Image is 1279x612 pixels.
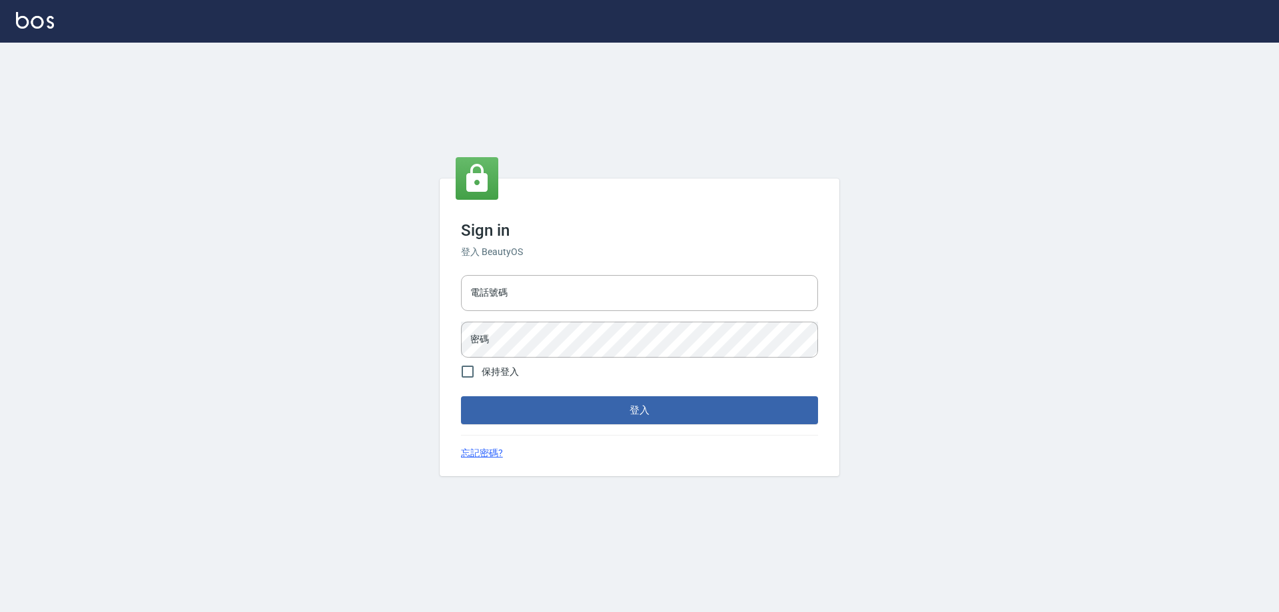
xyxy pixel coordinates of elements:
a: 忘記密碼? [461,446,503,460]
img: Logo [16,12,54,29]
h6: 登入 BeautyOS [461,245,818,259]
span: 保持登入 [482,365,519,379]
h3: Sign in [461,221,818,240]
button: 登入 [461,396,818,424]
